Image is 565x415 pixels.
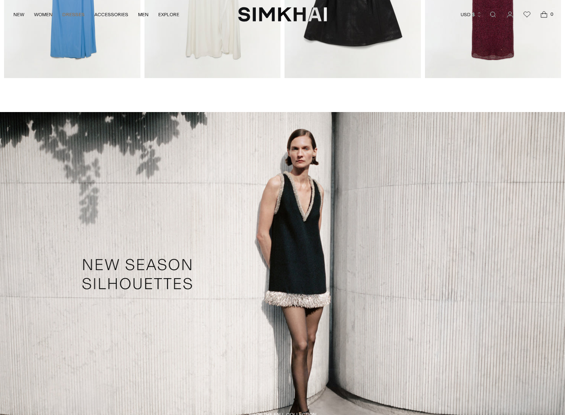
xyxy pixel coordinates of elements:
a: DRESSES [62,6,85,23]
a: Open search modal [485,6,501,23]
button: USD $ [461,6,482,23]
a: Wishlist [519,6,535,23]
a: Open cart modal [536,6,552,23]
a: Go to the account page [502,6,518,23]
span: 0 [548,11,555,18]
a: WOMEN [34,6,53,23]
a: NEW [13,6,24,23]
a: SIMKHAI [238,6,327,22]
a: MEN [138,6,149,23]
a: EXPLORE [158,6,179,23]
a: ACCESSORIES [94,6,128,23]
